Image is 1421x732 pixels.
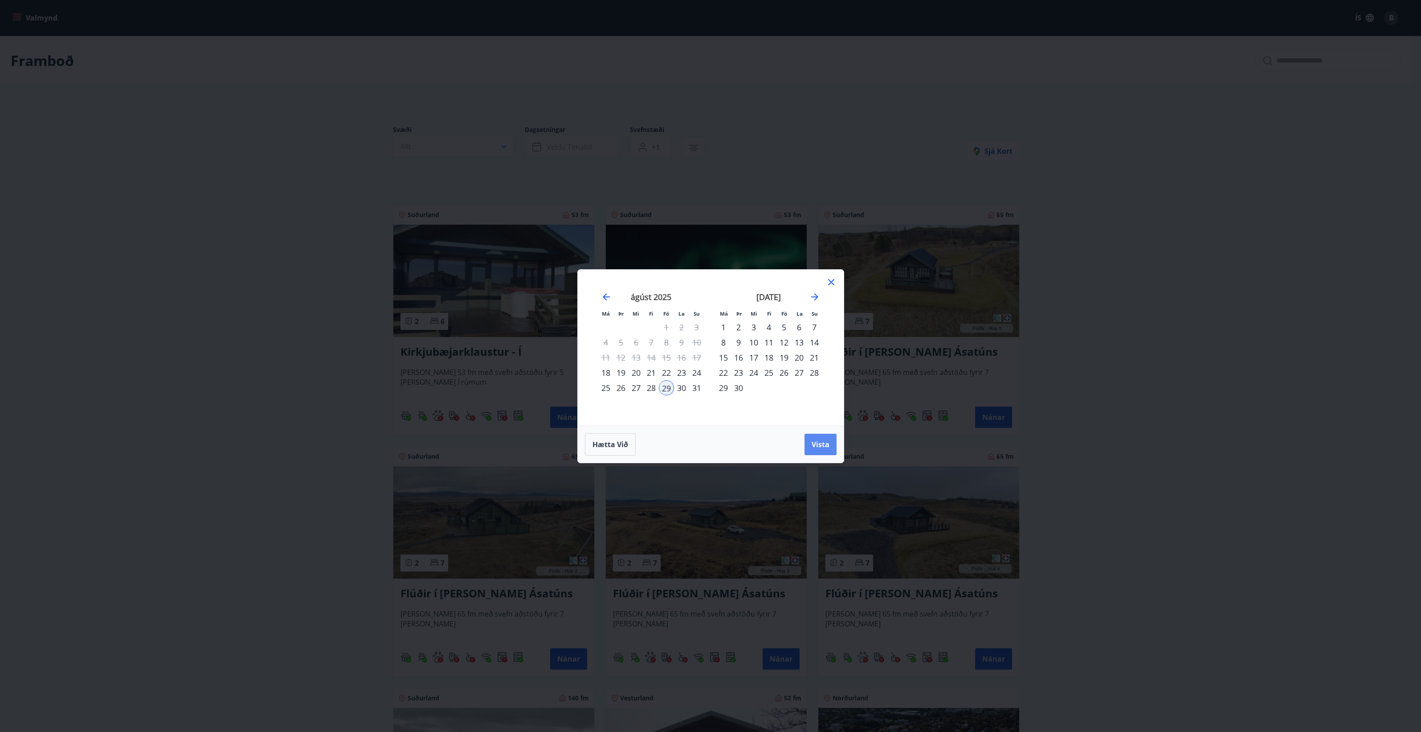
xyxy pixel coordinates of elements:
[746,320,761,335] td: Choose miðvikudagur, 3. september 2025 as your check-out date. It’s available.
[659,320,674,335] td: Not available. föstudagur, 1. ágúst 2025
[602,310,610,317] small: Má
[792,350,807,365] div: 20
[812,440,829,449] span: Vista
[792,365,807,380] div: 27
[644,365,659,380] td: Choose fimmtudagur, 21. ágúst 2025 as your check-out date. It’s available.
[644,335,659,350] td: Not available. fimmtudagur, 7. ágúst 2025
[716,365,731,380] div: 22
[807,350,822,365] div: 21
[776,320,792,335] div: 5
[716,350,731,365] div: 15
[674,380,689,395] td: Choose laugardagur, 30. ágúst 2025 as your check-out date. It’s available.
[689,365,704,380] div: 24
[644,380,659,395] div: 28
[678,310,685,317] small: La
[674,380,689,395] div: 30
[631,292,671,302] strong: ágúst 2025
[674,350,689,365] td: Not available. laugardagur, 16. ágúst 2025
[746,335,761,350] td: Choose miðvikudagur, 10. september 2025 as your check-out date. It’s available.
[807,335,822,350] td: Choose sunnudagur, 14. september 2025 as your check-out date. It’s available.
[807,335,822,350] div: 14
[812,310,818,317] small: Su
[649,310,653,317] small: Fi
[629,335,644,350] td: Not available. miðvikudagur, 6. ágúst 2025
[767,310,772,317] small: Fi
[731,350,746,365] div: 16
[731,365,746,380] div: 23
[659,380,674,395] td: Selected as start date. föstudagur, 29. ágúst 2025
[746,335,761,350] div: 10
[694,310,700,317] small: Su
[598,380,613,395] td: Choose mánudagur, 25. ágúst 2025 as your check-out date. It’s available.
[659,365,674,380] div: 22
[731,380,746,395] div: 30
[644,365,659,380] div: 21
[761,365,776,380] div: 25
[807,365,822,380] td: Choose sunnudagur, 28. september 2025 as your check-out date. It’s available.
[807,350,822,365] td: Choose sunnudagur, 21. september 2025 as your check-out date. It’s available.
[716,335,731,350] td: Choose mánudagur, 8. september 2025 as your check-out date. It’s available.
[613,335,629,350] td: Not available. þriðjudagur, 5. ágúst 2025
[588,280,833,415] div: Calendar
[731,365,746,380] td: Choose þriðjudagur, 23. september 2025 as your check-out date. It’s available.
[585,433,636,456] button: Hætta við
[598,380,613,395] div: 25
[761,320,776,335] div: 4
[796,310,803,317] small: La
[761,350,776,365] div: 18
[689,320,704,335] td: Not available. sunnudagur, 3. ágúst 2025
[716,320,731,335] td: Choose mánudagur, 1. september 2025 as your check-out date. It’s available.
[746,365,761,380] div: 24
[689,380,704,395] td: Choose sunnudagur, 31. ágúst 2025 as your check-out date. It’s available.
[776,365,792,380] td: Choose föstudagur, 26. september 2025 as your check-out date. It’s available.
[716,365,731,380] td: Choose mánudagur, 22. september 2025 as your check-out date. It’s available.
[731,320,746,335] td: Choose þriðjudagur, 2. september 2025 as your check-out date. It’s available.
[598,365,613,380] div: 18
[761,335,776,350] td: Choose fimmtudagur, 11. september 2025 as your check-out date. It’s available.
[807,320,822,335] div: 7
[716,335,731,350] div: 8
[716,320,731,335] div: 1
[629,380,644,395] div: 27
[633,310,639,317] small: Mi
[618,310,624,317] small: Þr
[689,335,704,350] td: Not available. sunnudagur, 10. ágúst 2025
[807,320,822,335] td: Choose sunnudagur, 7. september 2025 as your check-out date. It’s available.
[731,335,746,350] td: Choose þriðjudagur, 9. september 2025 as your check-out date. It’s available.
[731,335,746,350] div: 9
[613,380,629,395] div: 26
[746,365,761,380] td: Choose miðvikudagur, 24. september 2025 as your check-out date. It’s available.
[776,350,792,365] td: Choose föstudagur, 19. september 2025 as your check-out date. It’s available.
[598,365,613,380] td: Choose mánudagur, 18. ágúst 2025 as your check-out date. It’s available.
[659,365,674,380] td: Choose föstudagur, 22. ágúst 2025 as your check-out date. It’s available.
[598,335,613,350] td: Not available. mánudagur, 4. ágúst 2025
[601,292,612,302] div: Move backward to switch to the previous month.
[629,365,644,380] td: Choose miðvikudagur, 20. ágúst 2025 as your check-out date. It’s available.
[598,350,613,365] td: Not available. mánudagur, 11. ágúst 2025
[776,350,792,365] div: 19
[659,350,674,365] td: Not available. föstudagur, 15. ágúst 2025
[807,365,822,380] div: 28
[674,335,689,350] td: Not available. laugardagur, 9. ágúst 2025
[716,380,731,395] td: Choose mánudagur, 29. september 2025 as your check-out date. It’s available.
[761,350,776,365] td: Choose fimmtudagur, 18. september 2025 as your check-out date. It’s available.
[804,434,837,455] button: Vista
[731,320,746,335] div: 2
[746,320,761,335] div: 3
[776,335,792,350] td: Choose föstudagur, 12. september 2025 as your check-out date. It’s available.
[644,380,659,395] td: Choose fimmtudagur, 28. ágúst 2025 as your check-out date. It’s available.
[689,380,704,395] div: 31
[792,335,807,350] div: 13
[776,320,792,335] td: Choose föstudagur, 5. september 2025 as your check-out date. It’s available.
[792,320,807,335] div: 6
[674,365,689,380] td: Choose laugardagur, 23. ágúst 2025 as your check-out date. It’s available.
[776,365,792,380] div: 26
[781,310,787,317] small: Fö
[731,350,746,365] td: Choose þriðjudagur, 16. september 2025 as your check-out date. It’s available.
[761,365,776,380] td: Choose fimmtudagur, 25. september 2025 as your check-out date. It’s available.
[663,310,669,317] small: Fö
[592,440,628,449] span: Hætta við
[659,380,674,395] div: 29
[674,365,689,380] div: 23
[613,365,629,380] td: Choose þriðjudagur, 19. ágúst 2025 as your check-out date. It’s available.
